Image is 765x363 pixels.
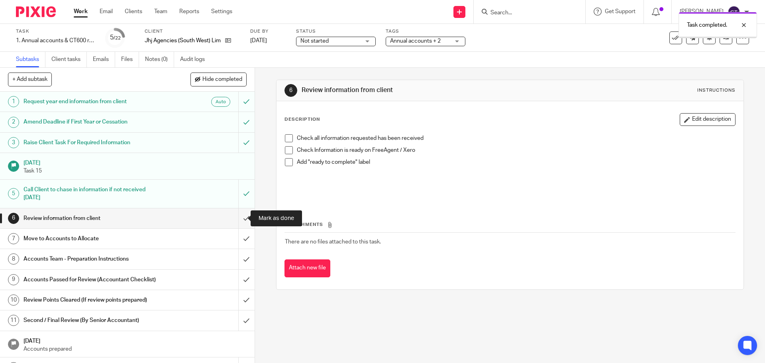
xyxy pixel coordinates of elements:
h1: Raise Client Task For Required Information [24,137,161,149]
span: [DATE] [250,38,267,43]
a: Settings [211,8,232,16]
a: Notes (0) [145,52,174,67]
label: Client [145,28,240,35]
div: 8 [8,253,19,265]
span: There are no files attached to this task. [285,239,381,245]
h1: Review information from client [24,212,161,224]
h1: Review Points Cleared (If review points prepared) [24,294,161,306]
p: Description [284,116,320,123]
div: 2 [8,117,19,128]
p: Jhj Agencies (South West) Limited [145,37,221,45]
h1: Accounts Team - Preparation Instructions [24,253,161,265]
a: Client tasks [51,52,87,67]
a: Clients [125,8,142,16]
h1: Review information from client [302,86,527,94]
label: Due by [250,28,286,35]
a: Email [100,8,113,16]
h1: [DATE] [24,335,247,345]
button: Attach new file [284,259,330,277]
h1: Second / Final Review (By Senior Accountant) [24,314,161,326]
div: 5 [8,188,19,199]
button: + Add subtask [8,73,52,86]
h1: Amend Deadline if First Year or Cessation [24,116,161,128]
div: 1. Annual accounts & CT600 return [16,37,96,45]
img: svg%3E [728,6,740,18]
a: Files [121,52,139,67]
a: Work [74,8,88,16]
a: Subtasks [16,52,45,67]
p: Check Information is ready on FreeAgent / Xero [297,146,735,154]
span: Not started [300,38,329,44]
div: 1 [8,96,19,107]
div: 6 [284,84,297,97]
span: Attachments [285,222,323,227]
img: Pixie [16,6,56,17]
h1: Accounts Passed for Review (Accountant Checklist) [24,274,161,286]
small: /22 [114,36,121,40]
button: Edit description [680,113,736,126]
div: Instructions [697,87,736,94]
div: 10 [8,294,19,306]
div: 11 [8,315,19,326]
a: Emails [93,52,115,67]
div: 5 [110,33,121,42]
h1: [DATE] [24,157,247,167]
p: Accounts prepared [24,345,247,353]
span: Annual accounts + 2 [390,38,441,44]
div: 9 [8,274,19,285]
a: Audit logs [180,52,211,67]
p: Check all information requested has been received [297,134,735,142]
button: Hide completed [190,73,247,86]
label: Task [16,28,96,35]
div: Auto [211,97,230,107]
label: Status [296,28,376,35]
div: 6 [8,213,19,224]
div: 3 [8,137,19,148]
div: 1. Annual accounts &amp; CT600 return [16,37,96,45]
p: Task completed. [687,21,727,29]
span: Hide completed [202,77,242,83]
a: Team [154,8,167,16]
p: Task 15 [24,167,247,175]
h1: Request year end information from client [24,96,161,108]
a: Reports [179,8,199,16]
div: 7 [8,233,19,244]
h1: Call Client to chase in information if not received [DATE] [24,184,161,204]
h1: Move to Accounts to Allocate [24,233,161,245]
p: Add "ready to complete" label [297,158,735,166]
